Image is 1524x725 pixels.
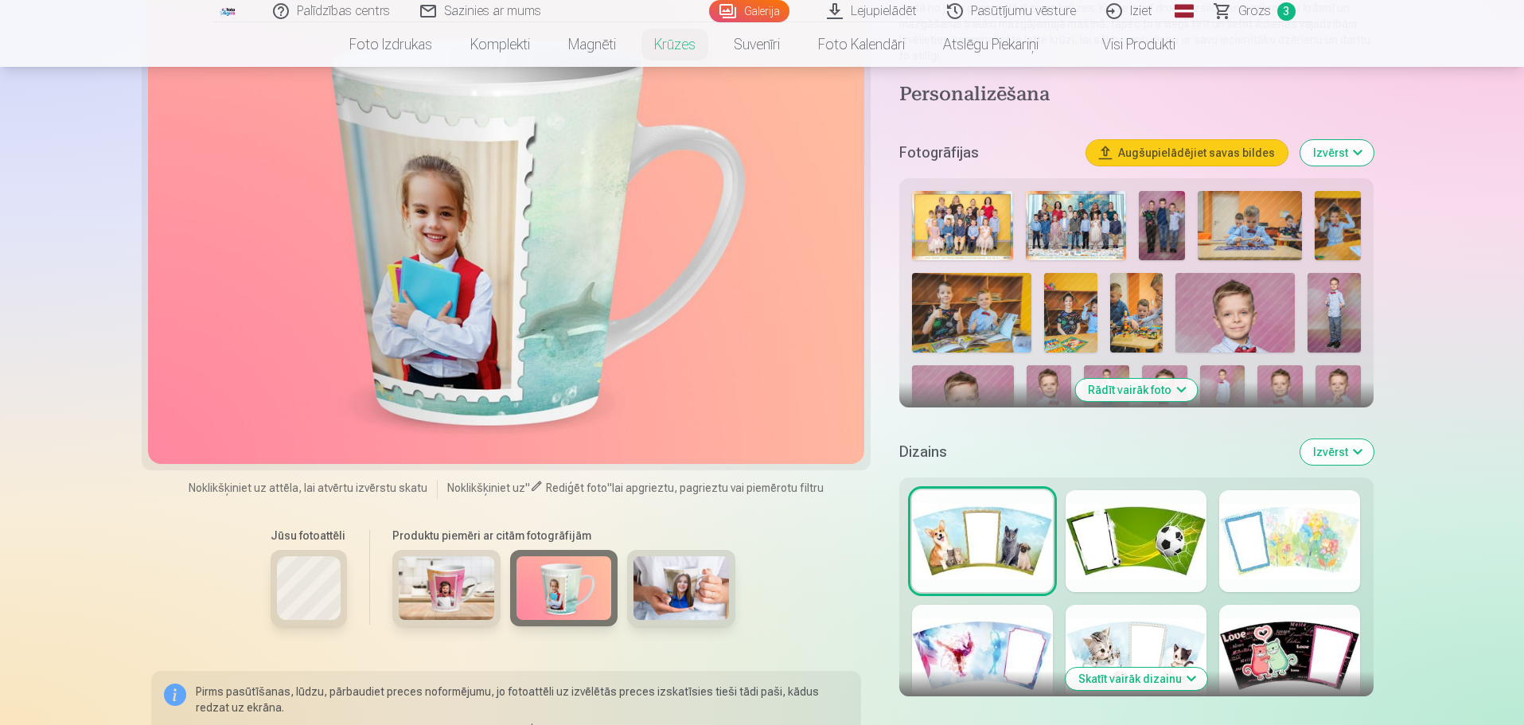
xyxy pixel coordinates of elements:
[386,528,742,544] h6: Produktu piemēri ar citām fotogrāfijām
[715,22,799,67] a: Suvenīri
[525,481,530,494] span: "
[549,22,635,67] a: Magnēti
[899,83,1373,108] h4: Personalizēšana
[1066,668,1207,690] button: Skatīt vairāk dizainu
[1277,2,1296,21] span: 3
[447,481,525,494] span: Noklikšķiniet uz
[612,481,824,494] span: lai apgrieztu, pagrieztu vai piemērotu filtru
[899,441,1287,463] h5: Dizains
[899,142,1073,164] h5: Fotogrāfijas
[220,6,237,16] img: /fa1
[799,22,924,67] a: Foto kalendāri
[189,480,427,496] span: Noklikšķiniet uz attēla, lai atvērtu izvērstu skatu
[546,481,607,494] span: Rediģēt foto
[451,22,549,67] a: Komplekti
[635,22,715,67] a: Krūzes
[924,22,1058,67] a: Atslēgu piekariņi
[1300,439,1374,465] button: Izvērst
[1075,379,1197,401] button: Rādīt vairāk foto
[1086,140,1288,166] button: Augšupielādējiet savas bildes
[271,528,347,544] h6: Jūsu fotoattēli
[607,481,612,494] span: "
[1058,22,1195,67] a: Visi produkti
[196,684,849,715] p: Pirms pasūtīšanas, lūdzu, pārbaudiet preces noformējumu, jo fotoattēli uz izvēlētās preces izskat...
[1300,140,1374,166] button: Izvērst
[330,22,451,67] a: Foto izdrukas
[1238,2,1271,21] span: Grozs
